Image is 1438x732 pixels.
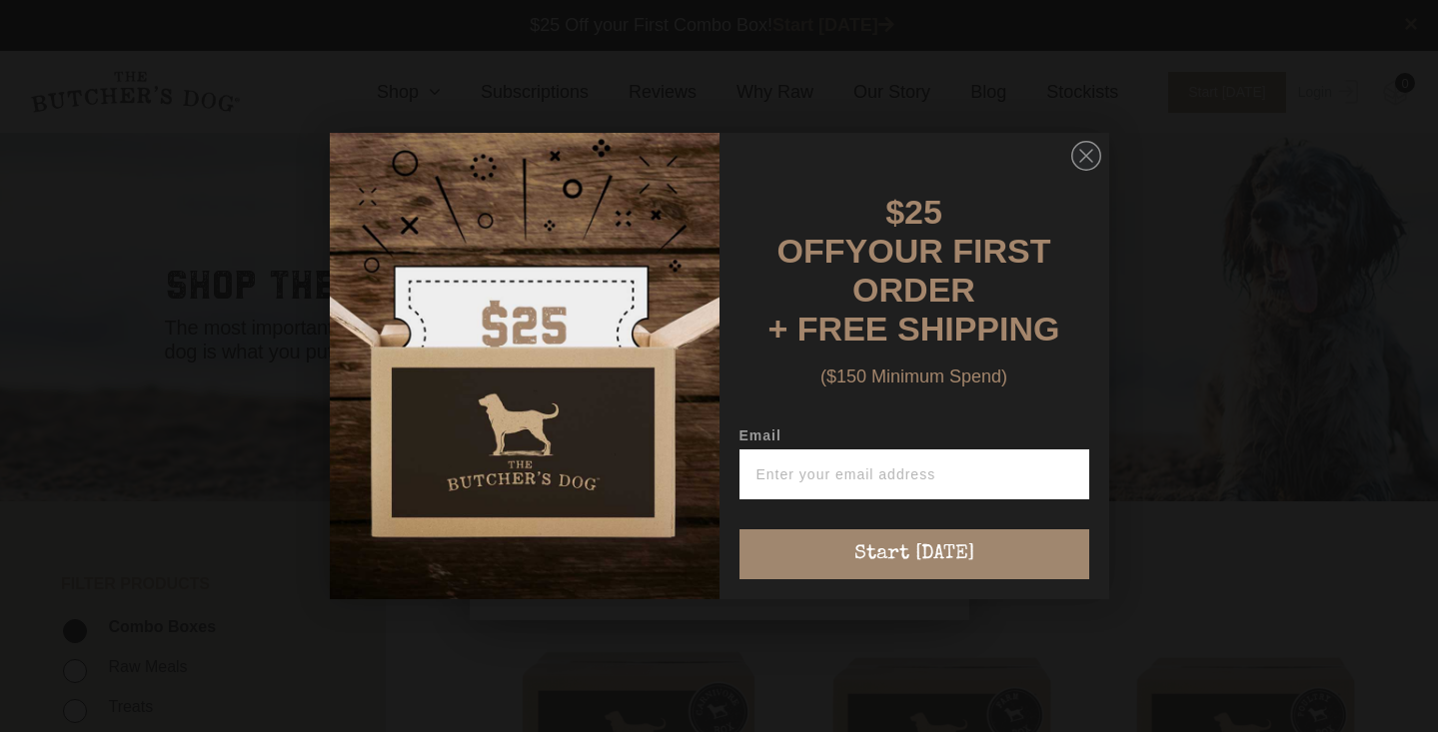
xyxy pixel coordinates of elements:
span: $25 OFF [777,193,942,270]
span: YOUR FIRST ORDER + FREE SHIPPING [768,232,1060,348]
span: ($150 Minimum Spend) [820,366,1007,386]
button: Start [DATE] [739,529,1089,579]
img: d0d537dc-5429-4832-8318-9955428ea0a1.jpeg [330,133,719,599]
label: Email [739,427,1089,449]
button: Close dialog [1071,141,1101,171]
input: Enter your email address [739,449,1089,499]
